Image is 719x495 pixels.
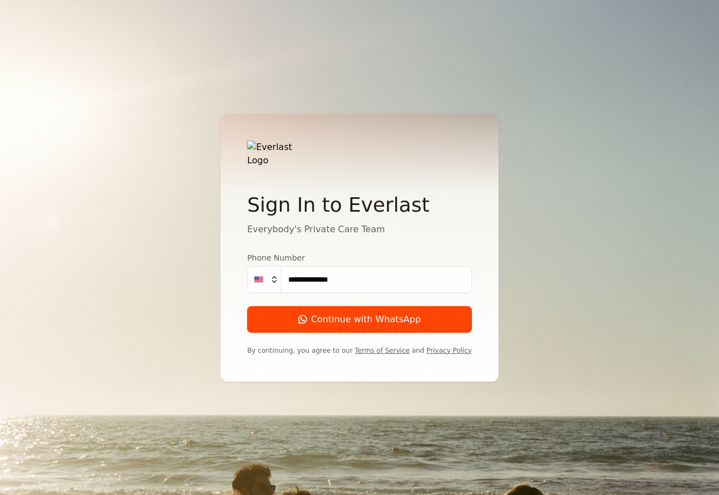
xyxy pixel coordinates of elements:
[247,223,472,236] p: Everybody's Private Care Team
[247,306,472,333] button: Continue with WhatsApp
[426,347,472,354] a: Privacy Policy
[247,346,472,355] p: By continuing, you agree to our and
[247,141,308,167] img: Everlast Logo
[355,347,410,354] a: Terms of Service
[247,254,472,262] label: Phone Number
[247,194,472,216] h2: Sign In to Everlast
[298,313,421,326] div: Continue with WhatsApp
